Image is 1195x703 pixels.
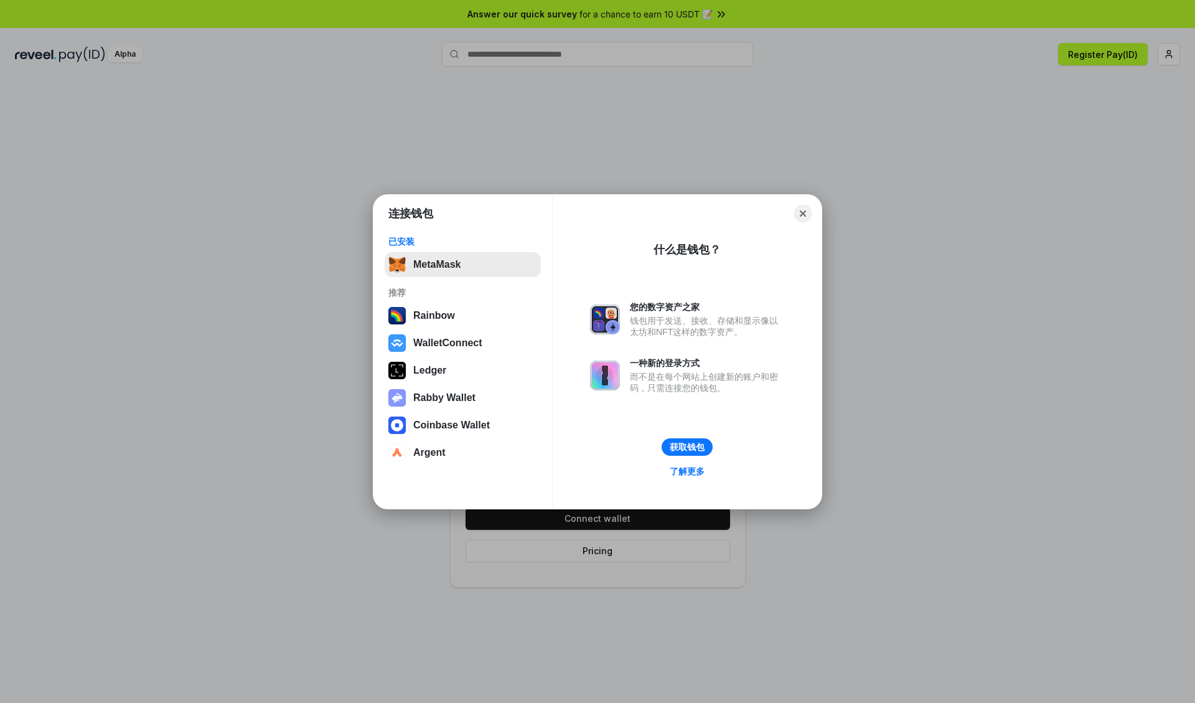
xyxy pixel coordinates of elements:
[630,357,784,369] div: 一种新的登录方式
[385,331,541,356] button: WalletConnect
[670,441,705,453] div: 获取钱包
[388,287,537,298] div: 推荐
[385,252,541,277] button: MetaMask
[388,334,406,352] img: svg+xml,%3Csvg%20width%3D%2228%22%20height%3D%2228%22%20viewBox%3D%220%200%2028%2028%22%20fill%3D...
[630,315,784,337] div: 钱包用于发送、接收、存储和显示像以太坊和NFT这样的数字资产。
[388,389,406,407] img: svg+xml,%3Csvg%20xmlns%3D%22http%3A%2F%2Fwww.w3.org%2F2000%2Fsvg%22%20fill%3D%22none%22%20viewBox...
[413,365,446,376] div: Ledger
[662,438,713,456] button: 获取钱包
[385,303,541,328] button: Rainbow
[413,337,482,349] div: WalletConnect
[388,206,433,221] h1: 连接钱包
[630,301,784,313] div: 您的数字资产之家
[388,417,406,434] img: svg+xml,%3Csvg%20width%3D%2228%22%20height%3D%2228%22%20viewBox%3D%220%200%2028%2028%22%20fill%3D...
[385,358,541,383] button: Ledger
[590,304,620,334] img: svg+xml,%3Csvg%20xmlns%3D%22http%3A%2F%2Fwww.w3.org%2F2000%2Fsvg%22%20fill%3D%22none%22%20viewBox...
[388,362,406,379] img: svg+xml,%3Csvg%20xmlns%3D%22http%3A%2F%2Fwww.w3.org%2F2000%2Fsvg%22%20width%3D%2228%22%20height%3...
[413,259,461,270] div: MetaMask
[385,413,541,438] button: Coinbase Wallet
[413,310,455,321] div: Rainbow
[654,242,721,257] div: 什么是钱包？
[662,463,712,479] a: 了解更多
[388,444,406,461] img: svg+xml,%3Csvg%20width%3D%2228%22%20height%3D%2228%22%20viewBox%3D%220%200%2028%2028%22%20fill%3D...
[630,371,784,394] div: 而不是在每个网站上创建新的账户和密码，只需连接您的钱包。
[413,447,446,458] div: Argent
[388,236,537,247] div: 已安装
[385,440,541,465] button: Argent
[413,420,490,431] div: Coinbase Wallet
[794,205,812,222] button: Close
[388,307,406,324] img: svg+xml,%3Csvg%20width%3D%22120%22%20height%3D%22120%22%20viewBox%3D%220%200%20120%20120%22%20fil...
[413,392,476,403] div: Rabby Wallet
[670,466,705,477] div: 了解更多
[590,361,620,390] img: svg+xml,%3Csvg%20xmlns%3D%22http%3A%2F%2Fwww.w3.org%2F2000%2Fsvg%22%20fill%3D%22none%22%20viewBox...
[388,256,406,273] img: svg+xml,%3Csvg%20fill%3D%22none%22%20height%3D%2233%22%20viewBox%3D%220%200%2035%2033%22%20width%...
[385,385,541,410] button: Rabby Wallet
